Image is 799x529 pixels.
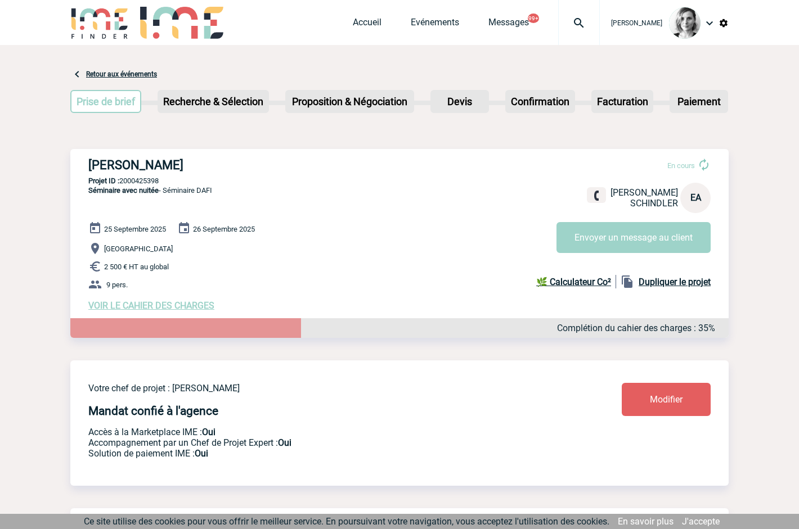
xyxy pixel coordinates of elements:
[104,245,173,253] span: [GEOGRAPHIC_DATA]
[690,192,701,203] span: EA
[667,161,695,170] span: En cours
[488,17,529,33] a: Messages
[536,275,616,288] a: 🌿 Calculateur Co²
[88,158,426,172] h3: [PERSON_NAME]
[411,17,459,33] a: Evénements
[88,186,212,195] span: - Séminaire DAFI
[682,516,720,527] a: J'accepte
[71,91,140,112] p: Prise de brief
[286,91,413,112] p: Proposition & Négociation
[104,263,169,271] span: 2 500 € HT au global
[104,225,166,233] span: 25 Septembre 2025
[353,17,381,33] a: Accueil
[84,516,609,527] span: Ce site utilise des cookies pour vous offrir le meilleur service. En poursuivant votre navigation...
[88,427,555,437] p: Accès à la Marketplace IME :
[88,404,218,418] h4: Mandat confié à l'agence
[88,186,159,195] span: Séminaire avec nuitée
[650,394,683,405] span: Modifier
[88,300,214,311] a: VOIR LE CAHIER DES CHARGES
[528,13,539,23] button: 99+
[88,177,119,185] b: Projet ID :
[621,275,634,288] img: file_copy-black-24dp.png
[195,448,208,459] b: Oui
[671,91,727,112] p: Paiement
[86,70,157,78] a: Retour aux événements
[536,277,611,287] b: 🌿 Calculateur Co²
[669,7,701,39] img: 103019-1.png
[106,281,128,289] span: 9 pers.
[591,191,602,201] img: fixe.png
[611,187,678,198] span: [PERSON_NAME]
[159,91,268,112] p: Recherche & Sélection
[432,91,488,112] p: Devis
[639,277,711,287] b: Dupliquer le projet
[193,225,255,233] span: 26 Septembre 2025
[70,7,129,39] img: IME-Finder
[202,427,216,437] b: Oui
[88,383,555,394] p: Votre chef de projet : [PERSON_NAME]
[592,91,653,112] p: Facturation
[278,437,291,448] b: Oui
[618,516,674,527] a: En savoir plus
[70,177,729,185] p: 2000425398
[88,437,555,448] p: Prestation payante
[506,91,574,112] p: Confirmation
[630,198,678,209] span: SCHINDLER
[611,19,662,27] span: [PERSON_NAME]
[88,448,555,459] p: Conformité aux process achat client, Prise en charge de la facturation, Mutualisation de plusieur...
[556,222,711,253] button: Envoyer un message au client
